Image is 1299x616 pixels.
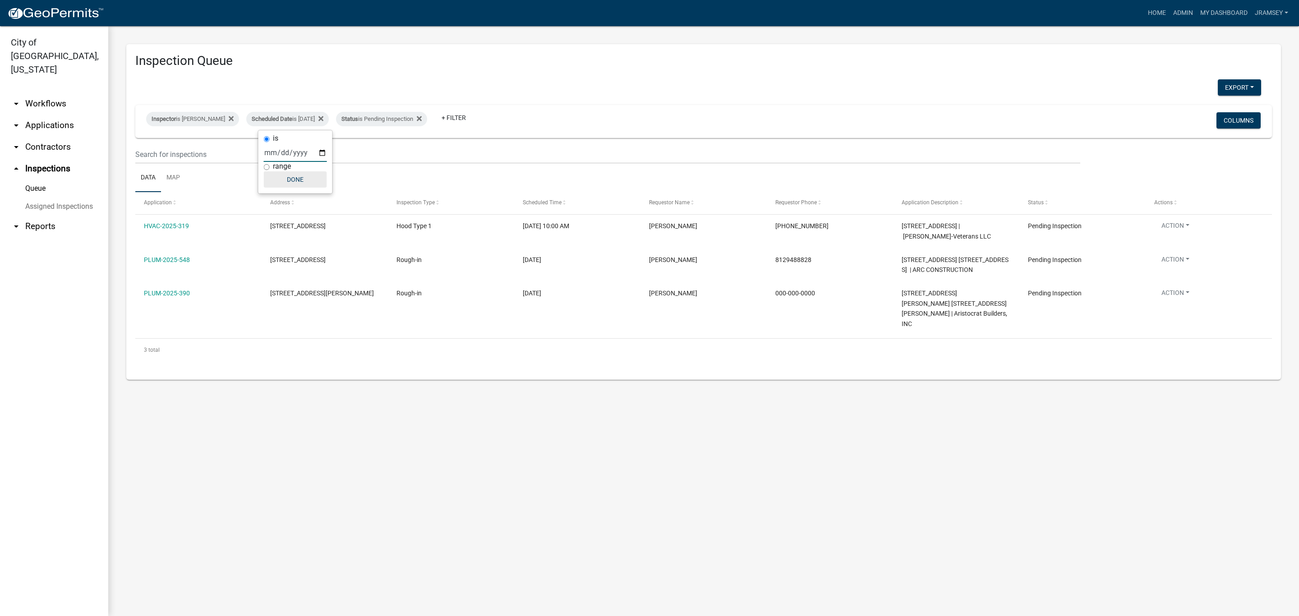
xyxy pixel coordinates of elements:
[1251,5,1292,22] a: jramsey
[144,222,189,230] a: HVAC-2025-319
[902,222,991,240] span: 1711 Veterans Parkway 1711 Veterans Parkway | Sprigler-Veterans LLC
[767,192,893,214] datatable-header-cell: Requestor Phone
[161,164,185,193] a: Map
[341,115,358,122] span: Status
[135,339,1272,361] div: 3 total
[1170,5,1197,22] a: Admin
[1197,5,1251,22] a: My Dashboard
[1028,256,1082,263] span: Pending Inspection
[11,142,22,152] i: arrow_drop_down
[1154,221,1197,234] button: Action
[273,135,278,142] label: is
[775,222,829,230] span: 502-665-9135
[893,192,1019,214] datatable-header-cell: Application Description
[523,221,632,231] div: [DATE] 10:00 AM
[270,222,326,230] span: 1711 Veterans Parkway
[1144,5,1170,22] a: Home
[135,145,1080,164] input: Search for inspections
[1028,290,1082,297] span: Pending Inspection
[649,256,697,263] span: AMY NORTON
[902,290,1007,327] span: 3210 ASHER WAY 3210 Asher Way, Lot 125 | Aristocrat Builders, INC
[902,199,958,206] span: Application Description
[252,115,292,122] span: Scheduled Date
[523,255,632,265] div: [DATE]
[135,53,1272,69] h3: Inspection Queue
[1019,192,1146,214] datatable-header-cell: Status
[523,288,632,299] div: [DATE]
[649,199,690,206] span: Requestor Name
[396,222,432,230] span: Hood Type 1
[11,120,22,131] i: arrow_drop_down
[775,290,815,297] span: 000-000-0000
[1154,199,1173,206] span: Actions
[1146,192,1272,214] datatable-header-cell: Actions
[135,164,161,193] a: Data
[146,112,239,126] div: is [PERSON_NAME]
[144,199,172,206] span: Application
[270,256,326,263] span: 702 NORTH SHORE DRIVE
[640,192,767,214] datatable-header-cell: Requestor Name
[1028,199,1044,206] span: Status
[270,199,290,206] span: Address
[144,290,190,297] a: PLUM-2025-390
[396,290,422,297] span: Rough-in
[152,115,176,122] span: Inspector
[523,199,562,206] span: Scheduled Time
[649,290,697,297] span: Jeremy Ramsey
[396,199,435,206] span: Inspection Type
[273,163,291,170] label: range
[1216,112,1261,129] button: Columns
[434,110,473,126] a: + Filter
[1028,222,1082,230] span: Pending Inspection
[1154,255,1197,268] button: Action
[11,221,22,232] i: arrow_drop_down
[246,112,329,126] div: is [DATE]
[388,192,514,214] datatable-header-cell: Inspection Type
[649,222,697,230] span: JACOB
[902,256,1009,274] span: 702 NORTH SHORE DRIVE 702 North Shore Drive | ARC CONSTRUCTION
[1154,288,1197,301] button: Action
[11,98,22,109] i: arrow_drop_down
[1218,79,1261,96] button: Export
[270,290,374,297] span: 3210 ASHER WAY
[514,192,640,214] datatable-header-cell: Scheduled Time
[336,112,427,126] div: is Pending Inspection
[135,192,262,214] datatable-header-cell: Application
[775,199,817,206] span: Requestor Phone
[264,171,327,188] button: Done
[11,163,22,174] i: arrow_drop_up
[262,192,388,214] datatable-header-cell: Address
[775,256,811,263] span: 8129488828
[144,256,190,263] a: PLUM-2025-548
[396,256,422,263] span: Rough-in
